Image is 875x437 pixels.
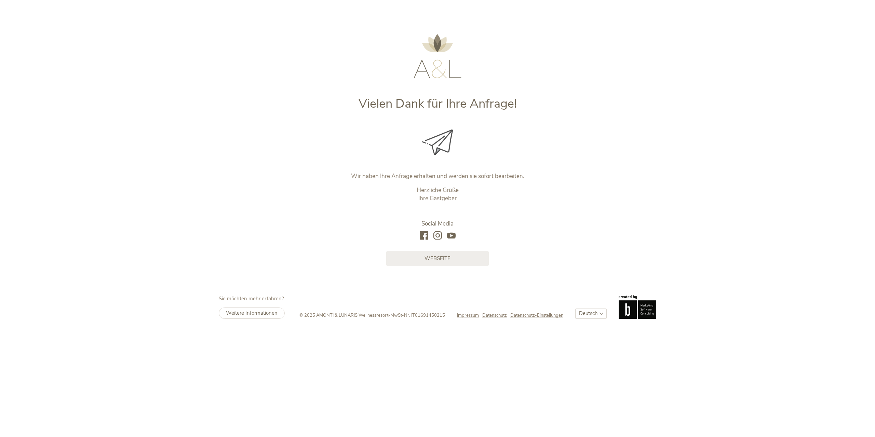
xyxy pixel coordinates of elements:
a: instagram [433,231,442,241]
a: youtube [447,231,456,241]
a: facebook [420,231,428,241]
span: Weitere Informationen [226,310,278,316]
span: - [388,312,390,318]
span: Vielen Dank für Ihre Anfrage! [359,95,517,112]
p: Wir haben Ihre Anfrage erhalten und werden sie sofort bearbeiten. [295,172,580,180]
a: Datenschutz-Einstellungen [510,312,563,318]
span: Webseite [425,255,450,262]
span: Social Media [421,220,454,228]
a: Weitere Informationen [219,308,285,319]
span: © 2025 AMONTI & LUNARIS Wellnessresort [299,312,388,318]
span: Datenschutz [482,312,507,318]
span: Impressum [457,312,479,318]
img: AMONTI & LUNARIS Wellnessresort [414,34,461,78]
a: Impressum [457,312,482,318]
img: Brandnamic GmbH | Leading Hospitality Solutions [619,295,656,318]
span: Sie möchten mehr erfahren? [219,295,284,302]
p: Herzliche Grüße Ihre Gastgeber [295,186,580,203]
a: Webseite [386,251,489,266]
span: MwSt-Nr. IT01691450215 [390,312,445,318]
img: Vielen Dank für Ihre Anfrage! [422,129,453,155]
a: Datenschutz [482,312,510,318]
